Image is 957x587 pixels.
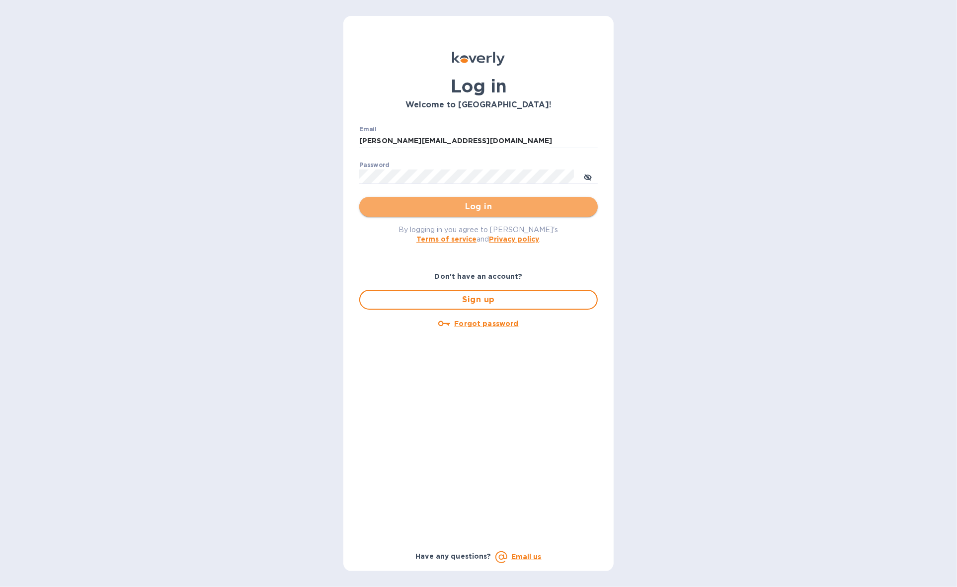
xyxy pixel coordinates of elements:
a: Privacy policy [489,235,539,243]
a: Email us [511,553,542,561]
h1: Log in [359,76,598,96]
button: toggle password visibility [578,167,598,186]
span: Sign up [368,294,589,306]
b: Have any questions? [415,552,491,560]
span: By logging in you agree to [PERSON_NAME]'s and . [399,226,558,243]
input: Enter email address [359,134,598,149]
h3: Welcome to [GEOGRAPHIC_DATA]! [359,100,598,110]
button: Sign up [359,290,598,310]
a: Terms of service [416,235,477,243]
img: Koverly [452,52,505,66]
label: Password [359,162,390,168]
label: Email [359,126,377,132]
span: Log in [367,201,590,213]
button: Log in [359,197,598,217]
u: Forgot password [454,320,518,328]
b: Don't have an account? [435,272,523,280]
